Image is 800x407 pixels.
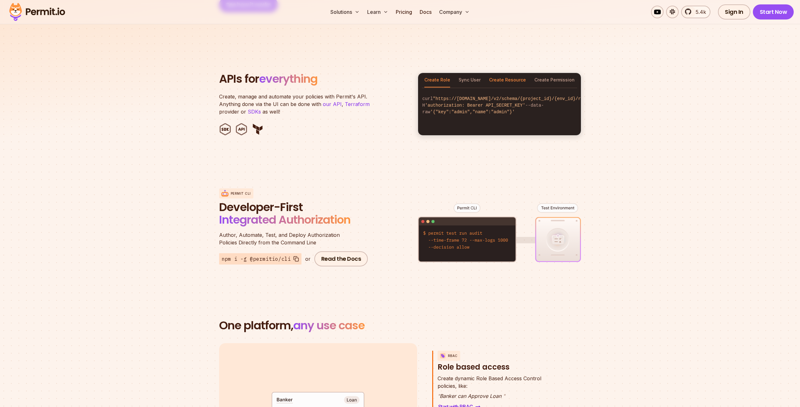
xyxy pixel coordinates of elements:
a: SDKs [248,109,261,115]
span: Author, Automate, Test, and Deploy Authorization [219,231,370,239]
button: Create Resource [489,73,526,87]
a: Terraform [345,101,370,107]
code: curl -H --data-raw [418,91,581,120]
a: our API [323,101,342,107]
a: Sign In [718,4,750,20]
div: or [305,255,311,263]
span: 5.4k [692,8,706,16]
button: Create Permission [534,73,575,87]
button: Sync User [459,73,481,87]
span: Create dynamic Role Based Access Control [438,375,541,382]
p: Policies Directly from the Command Line [219,231,370,246]
button: Company [437,6,472,18]
a: 5.4k [681,6,710,18]
span: Developer-First [219,201,370,214]
p: Banker can Approve Loan [438,392,541,400]
a: Start Now [753,4,794,20]
span: " [438,393,440,399]
span: '{"key":"admin","name":"admin"}' [430,109,515,114]
a: Pricing [393,6,415,18]
span: any use case [293,317,365,333]
span: everything [259,71,317,87]
h2: APIs for [219,73,410,85]
p: Permit CLI [231,191,251,196]
span: 'authorization: Bearer API_SECRET_KEY' [425,103,525,108]
span: Integrated Authorization [219,212,350,228]
button: Learn [365,6,391,18]
p: Create, manage and automate your policies with Permit's API. Anything done via the UI can be done... [219,93,376,115]
a: Read the Docs [314,251,368,266]
span: "https://[DOMAIN_NAME]/v2/schema/{project_id}/{env_id}/roles" [433,96,594,101]
span: npm i -g @permitio/cli [222,255,291,263]
button: npm i -g @permitio/cli [219,253,301,265]
a: Docs [417,6,434,18]
img: Permit logo [6,1,68,23]
button: Create Role [424,73,450,87]
h2: One platform, [219,319,581,332]
span: " [503,393,505,399]
p: policies, like: [438,375,541,390]
button: Solutions [328,6,362,18]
